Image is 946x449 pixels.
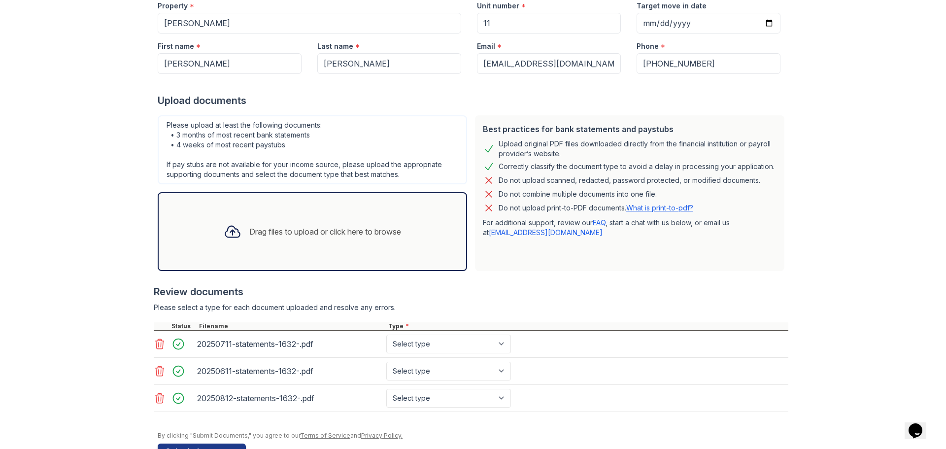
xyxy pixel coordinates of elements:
[158,1,188,11] label: Property
[197,322,386,330] div: Filename
[386,322,788,330] div: Type
[626,204,693,212] a: What is print-to-pdf?
[197,336,382,352] div: 20250711-statements-1632-.pdf
[483,123,777,135] div: Best practices for bank statements and paystubs
[499,188,657,200] div: Do not combine multiple documents into one file.
[158,41,194,51] label: First name
[317,41,353,51] label: Last name
[499,161,775,173] div: Correctly classify the document type to avoid a delay in processing your application.
[489,228,603,237] a: [EMAIL_ADDRESS][DOMAIN_NAME]
[154,303,788,312] div: Please select a type for each document uploaded and resolve any errors.
[477,1,519,11] label: Unit number
[637,41,659,51] label: Phone
[154,285,788,299] div: Review documents
[249,226,401,238] div: Drag files to upload or click here to browse
[483,218,777,238] p: For additional support, review our , start a chat with us below, or email us at
[593,218,606,227] a: FAQ
[637,1,707,11] label: Target move in date
[905,410,936,439] iframe: chat widget
[499,174,760,186] div: Do not upload scanned, redacted, password protected, or modified documents.
[158,115,467,184] div: Please upload at least the following documents: • 3 months of most recent bank statements • 4 wee...
[169,322,197,330] div: Status
[300,432,350,439] a: Terms of Service
[197,390,382,406] div: 20250812-statements-1632-.pdf
[499,203,693,213] p: Do not upload print-to-PDF documents.
[477,41,495,51] label: Email
[361,432,403,439] a: Privacy Policy.
[499,139,777,159] div: Upload original PDF files downloaded directly from the financial institution or payroll provider’...
[197,363,382,379] div: 20250611-statements-1632-.pdf
[158,432,788,440] div: By clicking "Submit Documents," you agree to our and
[158,94,788,107] div: Upload documents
